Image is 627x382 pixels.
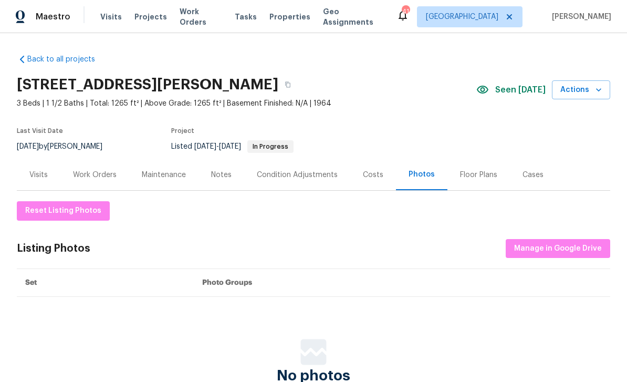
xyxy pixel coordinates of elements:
span: Listed [171,143,294,150]
span: Last Visit Date [17,128,63,134]
div: 41 [402,6,409,17]
span: Maestro [36,12,70,22]
span: 3 Beds | 1 1/2 Baths | Total: 1265 ft² | Above Grade: 1265 ft² | Basement Finished: N/A | 1964 [17,98,476,109]
button: Copy Address [278,75,297,94]
span: [DATE] [219,143,241,150]
div: Condition Adjustments [257,170,338,180]
div: Visits [29,170,48,180]
th: Set [17,269,194,297]
h2: [STREET_ADDRESS][PERSON_NAME] [17,79,278,90]
span: [DATE] [17,143,39,150]
span: In Progress [248,143,292,150]
span: Visits [100,12,122,22]
span: Geo Assignments [323,6,384,27]
span: Properties [269,12,310,22]
span: Actions [560,84,602,97]
span: Seen [DATE] [495,85,546,95]
div: Costs [363,170,383,180]
span: Work Orders [180,6,222,27]
button: Manage in Google Drive [506,239,610,259]
a: Back to all projects [17,54,118,65]
div: Maintenance [142,170,186,180]
span: - [194,143,241,150]
button: Actions [552,80,610,100]
span: [PERSON_NAME] [548,12,611,22]
div: Listing Photos [17,243,90,254]
span: Project [171,128,194,134]
div: Floor Plans [460,170,497,180]
div: by [PERSON_NAME] [17,140,115,153]
span: Manage in Google Drive [514,242,602,255]
th: Photo Groups [194,269,610,297]
span: Tasks [235,13,257,20]
span: No photos [277,370,350,381]
span: [DATE] [194,143,216,150]
div: Work Orders [73,170,117,180]
div: Photos [409,169,435,180]
span: Reset Listing Photos [25,204,101,218]
button: Reset Listing Photos [17,201,110,221]
div: Notes [211,170,232,180]
span: [GEOGRAPHIC_DATA] [426,12,498,22]
span: Projects [134,12,167,22]
div: Cases [522,170,544,180]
